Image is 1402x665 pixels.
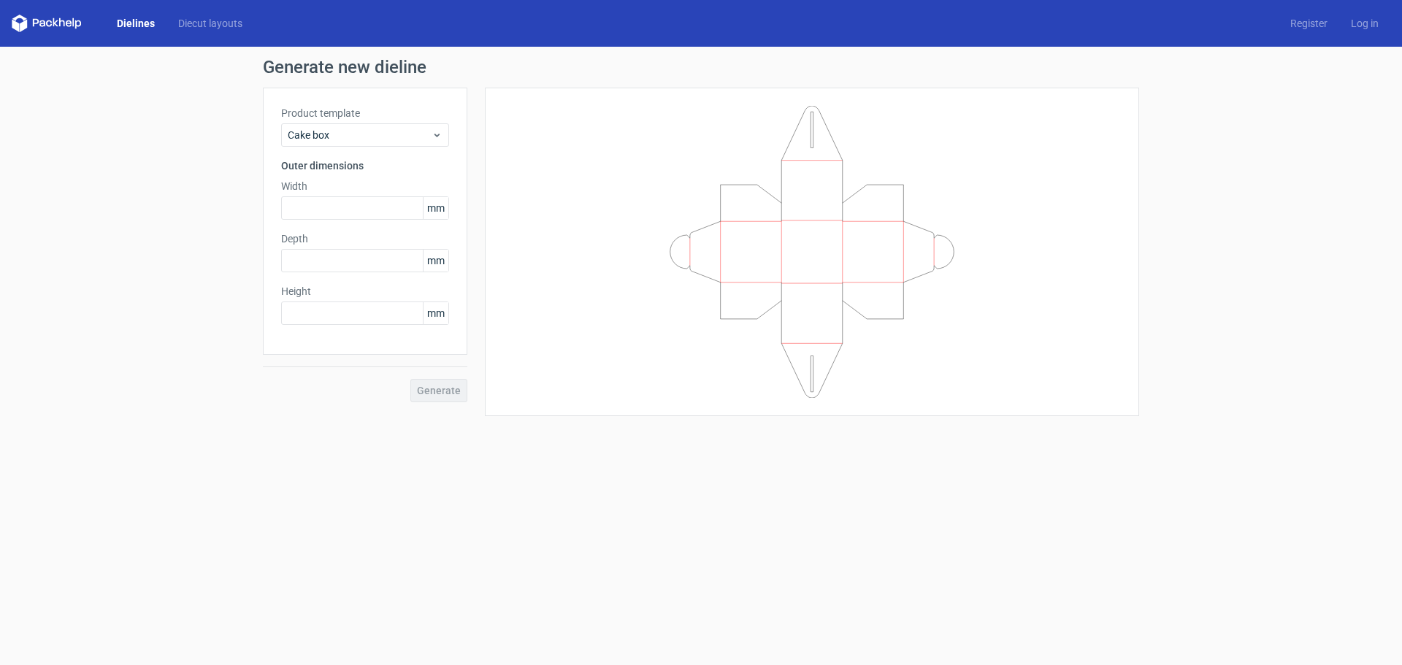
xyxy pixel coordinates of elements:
[166,16,254,31] a: Diecut layouts
[263,58,1139,76] h1: Generate new dieline
[423,250,448,272] span: mm
[281,231,449,246] label: Depth
[281,106,449,120] label: Product template
[281,284,449,299] label: Height
[423,302,448,324] span: mm
[1279,16,1339,31] a: Register
[288,128,432,142] span: Cake box
[1339,16,1390,31] a: Log in
[423,197,448,219] span: mm
[281,179,449,193] label: Width
[105,16,166,31] a: Dielines
[281,158,449,173] h3: Outer dimensions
